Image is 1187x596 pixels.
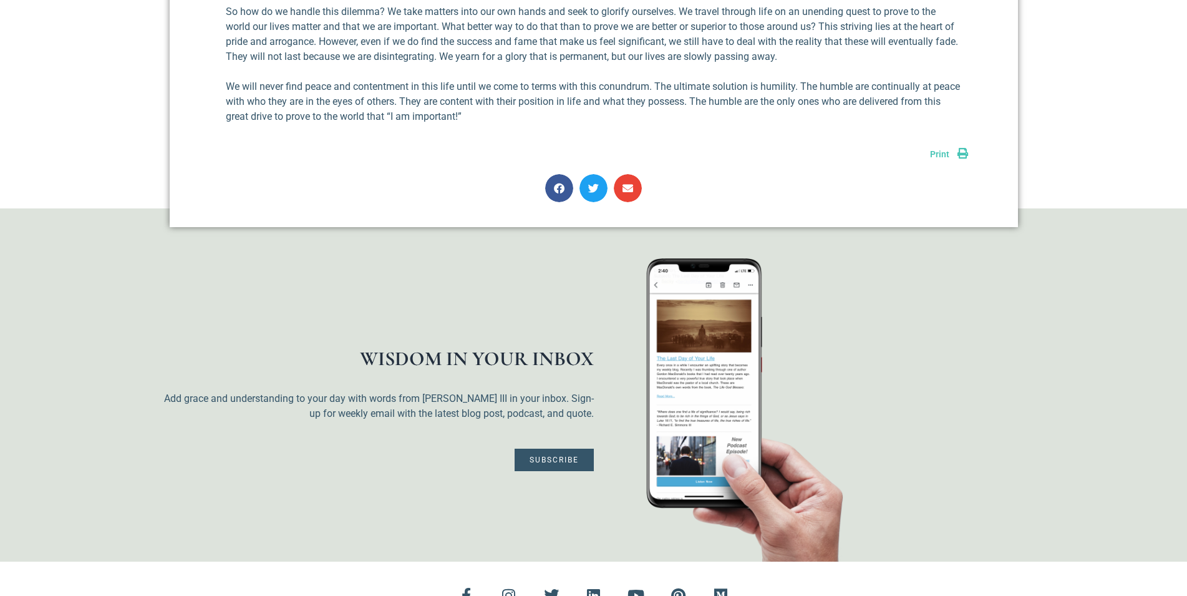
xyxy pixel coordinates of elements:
[226,79,962,124] p: We will never find peace and contentment in this life until we come to terms with this conundrum....
[579,174,608,202] div: Share on twitter
[163,349,594,369] h1: WISDOM IN YOUR INBOX
[614,174,642,202] div: Share on email
[545,174,573,202] div: Share on facebook
[930,149,949,159] span: Print
[226,4,962,64] p: So how do we handle this dilemma? We take matters into our own hands and seek to glorify ourselve...
[515,449,594,471] a: Subscribe
[163,391,594,421] p: Add grace and understanding to your day with words from [PERSON_NAME] III in your inbox. Sign-up ...
[530,456,579,464] span: Subscribe
[930,149,968,159] a: Print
